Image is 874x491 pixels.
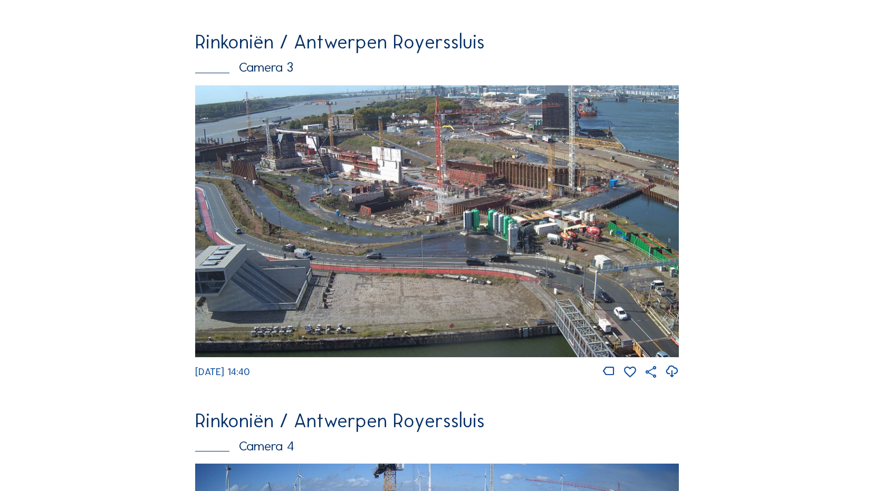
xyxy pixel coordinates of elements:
[195,439,678,453] div: Camera 4
[195,366,250,378] span: [DATE] 14:40
[195,33,678,52] div: Rinkoniën / Antwerpen Royerssluis
[195,85,678,357] img: Image
[195,61,678,74] div: Camera 3
[195,411,678,430] div: Rinkoniën / Antwerpen Royerssluis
